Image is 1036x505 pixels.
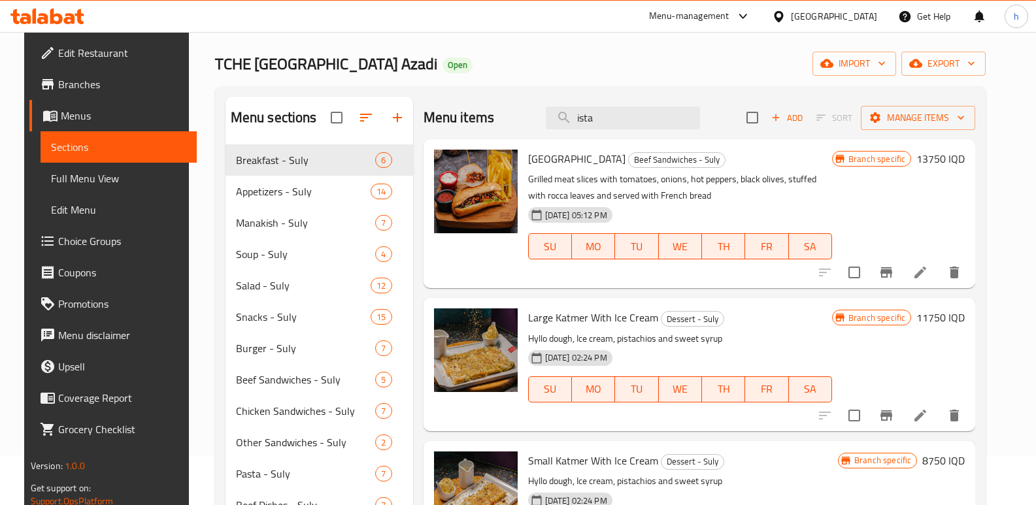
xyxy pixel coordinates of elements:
[871,257,902,288] button: Branch-specific-item
[236,215,376,231] span: Manakish - Suly
[871,400,902,431] button: Branch-specific-item
[236,372,376,387] span: Beef Sandwiches - Suly
[29,288,197,319] a: Promotions
[58,233,187,249] span: Choice Groups
[534,380,567,399] span: SU
[659,376,702,402] button: WE
[375,372,392,387] div: items
[620,237,653,256] span: TU
[789,233,832,259] button: SA
[236,278,371,293] span: Salad - Suly
[546,106,700,129] input: search
[58,265,187,280] span: Coupons
[375,340,392,356] div: items
[789,376,832,402] button: SA
[443,57,473,73] div: Open
[540,351,612,364] span: [DATE] 02:24 PM
[51,139,187,155] span: Sections
[51,171,187,186] span: Full Menu View
[236,184,371,199] span: Appetizers - Suly
[41,163,197,194] a: Full Menu View
[912,56,975,72] span: export
[628,152,726,168] div: Beef Sandwiches - Suly
[226,238,413,270] div: Soup - Suly4
[236,246,376,262] span: Soup - Suly
[841,259,868,286] span: Select to update
[350,102,382,133] span: Sort sections
[376,154,391,167] span: 6
[572,233,615,259] button: MO
[849,454,916,466] span: Branch specific
[615,233,658,259] button: TU
[236,309,371,325] span: Snacks - Suly
[371,186,391,198] span: 14
[226,144,413,176] div: Breakfast - Suly6
[236,434,376,450] span: Other Sandwiches - Suly
[794,380,827,399] span: SA
[58,76,187,92] span: Branches
[58,327,187,343] span: Menu disclaimer
[750,237,783,256] span: FR
[236,403,376,419] span: Chicken Sandwiches - Suly
[661,454,724,470] div: Dessert - Suly
[226,395,413,427] div: Chicken Sandwiches - Suly7
[794,237,827,256] span: SA
[382,102,413,133] button: Add section
[226,333,413,364] div: Burger - Suly7
[376,248,391,261] span: 4
[620,380,653,399] span: TU
[65,457,85,474] span: 1.0.0
[528,171,832,204] p: Grilled meat slices with tomatoes, onions, hot peppers, black olives, stuffed with rocca leaves a...
[371,280,391,292] span: 12
[376,342,391,355] span: 7
[707,380,740,399] span: TH
[871,110,965,126] span: Manage items
[912,408,928,423] a: Edit menu item
[375,152,392,168] div: items
[29,414,197,445] a: Grocery Checklist
[939,400,970,431] button: delete
[226,301,413,333] div: Snacks - Suly15
[371,184,392,199] div: items
[376,217,391,229] span: 7
[29,100,197,131] a: Menus
[823,56,886,72] span: import
[528,376,572,402] button: SU
[659,233,702,259] button: WE
[375,246,392,262] div: items
[41,131,197,163] a: Sections
[745,376,788,402] button: FR
[51,202,187,218] span: Edit Menu
[939,257,970,288] button: delete
[58,390,187,406] span: Coverage Report
[31,480,91,497] span: Get support on:
[702,233,745,259] button: TH
[41,194,197,225] a: Edit Menu
[528,331,832,347] p: Hyllo dough, Ice cream, pistachios and sweet syrup
[922,451,965,470] h6: 8750 IQD
[58,359,187,374] span: Upsell
[29,69,197,100] a: Branches
[664,380,697,399] span: WE
[29,351,197,382] a: Upsell
[61,108,187,123] span: Menus
[29,37,197,69] a: Edit Restaurant
[912,265,928,280] a: Edit menu item
[534,237,567,256] span: SU
[916,150,965,168] h6: 13750 IQD
[236,466,376,481] span: Pasta - Suly
[58,421,187,437] span: Grocery Checklist
[29,225,197,257] a: Choice Groups
[424,108,495,127] h2: Menu items
[707,237,740,256] span: TH
[572,376,615,402] button: MO
[371,309,392,325] div: items
[528,451,658,470] span: Small Katmer With Ice Cream
[434,150,518,233] img: Istanbul
[661,454,724,469] span: Dessert - Suly
[226,364,413,395] div: Beef Sandwiches - Suly5
[376,436,391,449] span: 2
